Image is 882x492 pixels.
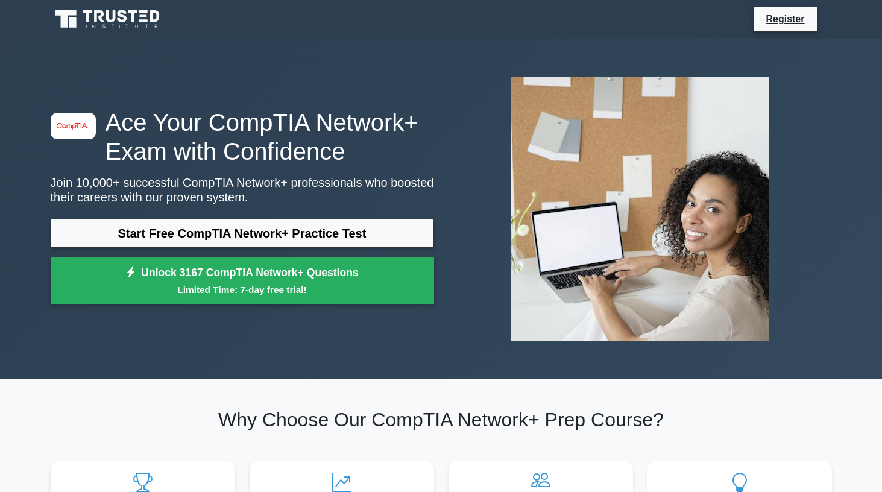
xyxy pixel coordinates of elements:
[51,219,434,248] a: Start Free CompTIA Network+ Practice Test
[66,283,419,297] small: Limited Time: 7-day free trial!
[758,11,811,27] a: Register
[51,257,434,305] a: Unlock 3167 CompTIA Network+ QuestionsLimited Time: 7-day free trial!
[51,108,434,166] h1: Ace Your CompTIA Network+ Exam with Confidence
[51,408,832,431] h2: Why Choose Our CompTIA Network+ Prep Course?
[51,175,434,204] p: Join 10,000+ successful CompTIA Network+ professionals who boosted their careers with our proven ...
